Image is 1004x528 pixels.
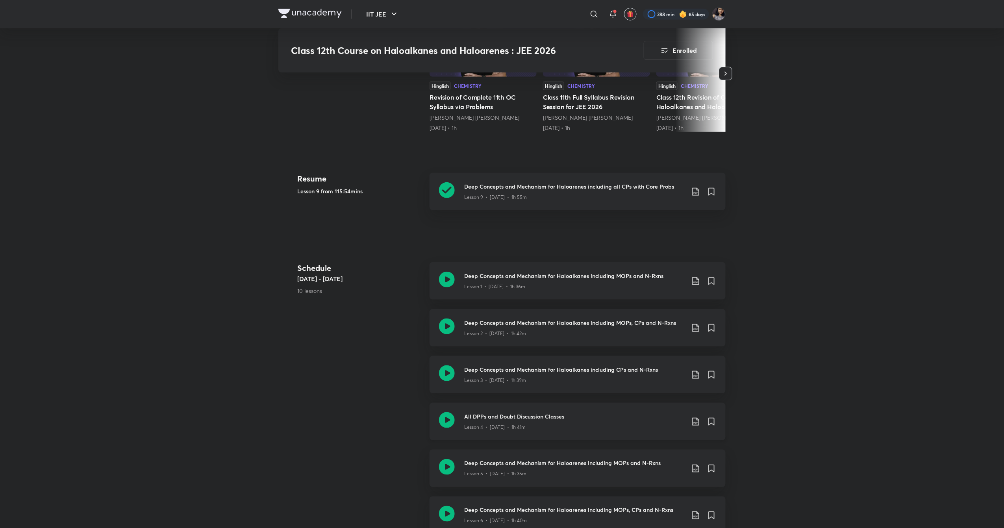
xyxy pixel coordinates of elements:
[430,114,519,121] a: [PERSON_NAME] [PERSON_NAME]
[464,506,685,514] h3: Deep Concepts and Mechanism for Haloarenes including MOPs, CPs and N-Rxns
[567,83,595,88] div: Chemistry
[656,124,763,132] div: 16th Jun • 1h
[430,173,726,220] a: Deep Concepts and Mechanism for Haloarenes including all CPs with Core ProbsLesson 9 • [DATE] • 1...
[454,83,482,88] div: Chemistry
[464,194,527,201] p: Lesson 9 • [DATE] • 1h 55m
[430,309,726,356] a: Deep Concepts and Mechanism for Haloalkanes including MOPs, CPs and N-RxnsLesson 2 • [DATE] • 1h 42m
[543,93,650,111] h5: Class 11th Full Syllabus Revision Session for JEE 2026
[430,114,537,122] div: Mohammad Kashif Alam
[291,45,599,56] h3: Class 12th Course on Haloalkanes and Haloarenes : JEE 2026
[543,82,564,90] div: Hinglish
[464,517,527,524] p: Lesson 6 • [DATE] • 1h 40m
[656,15,763,132] a: Class 12th Revision of Complete Haloalkanes and Haloarenes
[430,15,537,132] a: 8.5KHinglishChemistryRevision of Complete 11th OC Syllabus via Problems[PERSON_NAME] [PERSON_NAME...
[656,82,678,90] div: Hinglish
[430,262,726,309] a: Deep Concepts and Mechanism for Haloalkanes including MOPs and N-RxnsLesson 1 • [DATE] • 1h 36m
[543,124,650,132] div: 4th Jun • 1h
[361,6,404,22] button: IIT JEE
[464,319,685,327] h3: Deep Concepts and Mechanism for Haloalkanes including MOPs, CPs and N-Rxns
[644,41,713,60] button: Enrolled
[430,82,451,90] div: Hinglish
[656,114,746,121] a: [PERSON_NAME] [PERSON_NAME]
[543,15,650,132] a: Class 11th Full Syllabus Revision Session for JEE 2026
[297,287,423,295] p: 10 lessons
[430,450,726,497] a: Deep Concepts and Mechanism for Haloarenes including MOPs and N-RxnsLesson 5 • [DATE] • 1h 35m
[543,114,650,122] div: Mohammad Kashif Alam
[297,274,423,283] h5: [DATE] - [DATE]
[430,356,726,403] a: Deep Concepts and Mechanism for Haloalkanes including CPs and N-RxnsLesson 3 • [DATE] • 1h 39m
[464,459,685,467] h3: Deep Concepts and Mechanism for Haloarenes including MOPs and N-Rxns
[624,8,637,20] button: avatar
[430,93,537,111] h5: Revision of Complete 11th OC Syllabus via Problems
[656,15,763,132] a: 494HinglishChemistryClass 12th Revision of Complete Haloalkanes and Haloarenes[PERSON_NAME] [PERS...
[430,15,537,132] a: Revision of Complete 11th OC Syllabus via Problems
[430,403,726,450] a: All DPPs and Doubt Discussion ClassesLesson 4 • [DATE] • 1h 41m
[656,93,763,111] h5: Class 12th Revision of Complete Haloalkanes and Haloarenes
[464,365,685,374] h3: Deep Concepts and Mechanism for Haloalkanes including CPs and N-Rxns
[464,182,685,191] h3: Deep Concepts and Mechanism for Haloarenes including all CPs with Core Probs
[464,471,526,478] p: Lesson 5 • [DATE] • 1h 35m
[712,7,726,21] img: Rakhi Sharma
[679,10,687,18] img: streak
[278,9,342,20] a: Company Logo
[464,412,685,421] h3: All DPPs and Doubt Discussion Classes
[464,330,526,337] p: Lesson 2 • [DATE] • 1h 42m
[278,9,342,18] img: Company Logo
[627,11,634,18] img: avatar
[297,187,423,195] h5: Lesson 9 from 115:54mins
[464,377,526,384] p: Lesson 3 • [DATE] • 1h 39m
[543,114,633,121] a: [PERSON_NAME] [PERSON_NAME]
[656,114,763,122] div: Mohammad Kashif Alam
[464,424,526,431] p: Lesson 4 • [DATE] • 1h 41m
[464,272,685,280] h3: Deep Concepts and Mechanism for Haloalkanes including MOPs and N-Rxns
[464,283,525,290] p: Lesson 1 • [DATE] • 1h 36m
[430,124,537,132] div: 27th Apr • 1h
[543,15,650,132] a: 967HinglishChemistryClass 11th Full Syllabus Revision Session for JEE 2026[PERSON_NAME] [PERSON_N...
[297,173,423,185] h4: Resume
[297,262,423,274] h4: Schedule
